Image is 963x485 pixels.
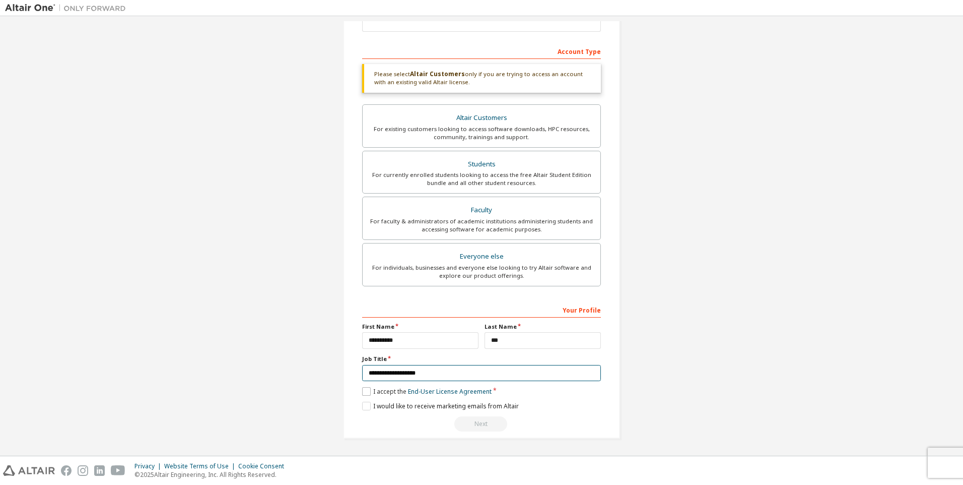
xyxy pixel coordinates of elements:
img: facebook.svg [61,465,72,476]
img: youtube.svg [111,465,125,476]
img: instagram.svg [78,465,88,476]
label: Job Title [362,355,601,363]
div: Your Profile [362,301,601,318]
b: Altair Customers [410,70,465,78]
div: Altair Customers [369,111,594,125]
div: Students [369,157,594,171]
a: End-User License Agreement [408,387,492,396]
label: I accept the [362,387,492,396]
div: Read and acccept EULA to continue [362,416,601,432]
div: Everyone else [369,250,594,264]
div: Faculty [369,203,594,217]
div: For individuals, businesses and everyone else looking to try Altair software and explore our prod... [369,264,594,280]
div: Please select only if you are trying to access an account with an existing valid Altair license. [362,64,601,93]
img: Altair One [5,3,131,13]
img: linkedin.svg [94,465,105,476]
img: altair_logo.svg [3,465,55,476]
div: For currently enrolled students looking to access the free Altair Student Edition bundle and all ... [369,171,594,187]
label: I would like to receive marketing emails from Altair [362,402,519,410]
div: Cookie Consent [238,462,290,470]
div: Account Type [362,43,601,59]
label: Last Name [485,323,601,331]
div: Website Terms of Use [164,462,238,470]
div: Privacy [134,462,164,470]
p: © 2025 Altair Engineering, Inc. All Rights Reserved. [134,470,290,479]
div: For existing customers looking to access software downloads, HPC resources, community, trainings ... [369,125,594,141]
label: First Name [362,323,478,331]
div: For faculty & administrators of academic institutions administering students and accessing softwa... [369,217,594,233]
